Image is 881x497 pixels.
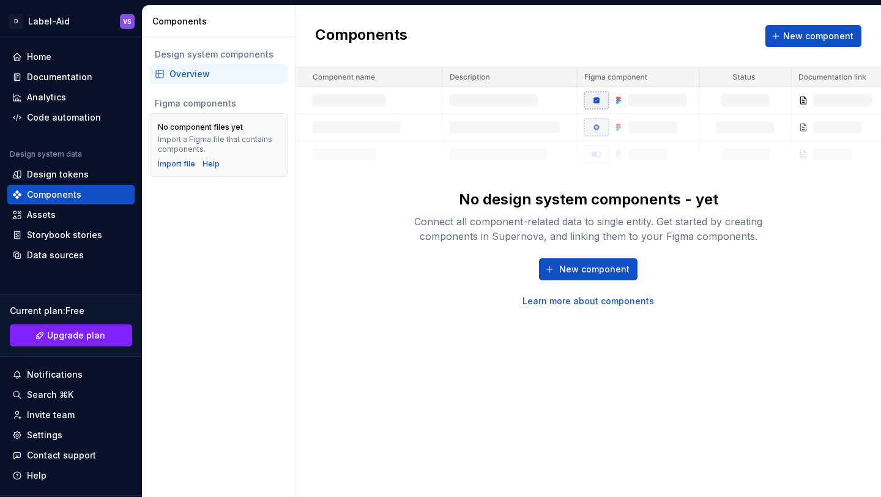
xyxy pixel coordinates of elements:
[28,15,70,28] div: Label-Aid
[9,14,23,29] div: D
[559,263,630,275] span: New component
[47,329,105,342] span: Upgrade plan
[7,446,135,465] button: Contact support
[158,159,195,169] button: Import file
[522,295,654,307] a: Learn more about components
[539,258,638,280] button: New component
[27,111,101,124] div: Code automation
[7,365,135,384] button: Notifications
[459,190,718,209] div: No design system components - yet
[27,189,81,201] div: Components
[10,149,82,159] div: Design system data
[152,15,290,28] div: Components
[10,305,132,317] div: Current plan : Free
[155,48,283,61] div: Design system components
[158,135,280,154] div: Import a Figma file that contains components.
[393,214,784,244] div: Connect all component-related data to single entity. Get started by creating components in Supern...
[783,30,853,42] span: New component
[203,159,220,169] a: Help
[7,108,135,127] a: Code automation
[7,405,135,425] a: Invite team
[27,71,92,83] div: Documentation
[27,91,66,103] div: Analytics
[27,449,96,461] div: Contact support
[7,425,135,445] a: Settings
[7,185,135,204] a: Components
[123,17,132,26] div: VS
[7,385,135,405] button: Search ⌘K
[158,122,243,132] div: No component files yet
[7,67,135,87] a: Documentation
[27,429,62,441] div: Settings
[315,25,407,47] h2: Components
[7,165,135,184] a: Design tokens
[7,47,135,67] a: Home
[27,368,83,381] div: Notifications
[27,229,102,241] div: Storybook stories
[27,168,89,181] div: Design tokens
[7,225,135,245] a: Storybook stories
[7,245,135,265] a: Data sources
[7,466,135,485] button: Help
[765,25,861,47] button: New component
[27,409,75,421] div: Invite team
[27,389,73,401] div: Search ⌘K
[150,64,288,84] a: Overview
[155,97,283,110] div: Figma components
[7,205,135,225] a: Assets
[10,324,132,346] a: Upgrade plan
[169,68,283,80] div: Overview
[27,249,84,261] div: Data sources
[7,88,135,107] a: Analytics
[2,8,139,34] button: DLabel-AidVS
[27,51,51,63] div: Home
[27,209,56,221] div: Assets
[27,469,46,482] div: Help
